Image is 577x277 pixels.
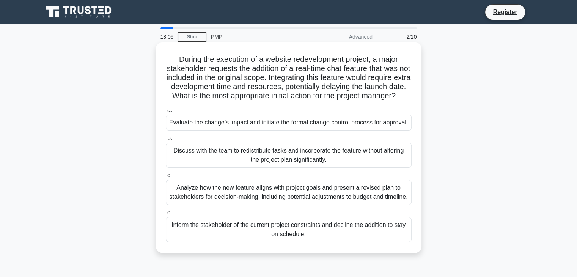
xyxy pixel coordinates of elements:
[167,135,172,141] span: b.
[166,180,412,205] div: Analyze how the new feature aligns with project goals and present a revised plan to stakeholders ...
[167,107,172,113] span: a.
[166,115,412,131] div: Evaluate the change’s impact and initiate the formal change control process for approval.
[178,32,206,42] a: Stop
[488,7,522,17] a: Register
[206,29,311,44] div: PMP
[311,29,377,44] div: Advanced
[377,29,421,44] div: 2/20
[156,29,178,44] div: 18:05
[167,172,172,178] span: c.
[167,209,172,216] span: d.
[166,143,412,168] div: Discuss with the team to redistribute tasks and incorporate the feature without altering the proj...
[165,55,412,101] h5: During the execution of a website redevelopment project, a major stakeholder requests the additio...
[166,217,412,242] div: Inform the stakeholder of the current project constraints and decline the addition to stay on sch...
